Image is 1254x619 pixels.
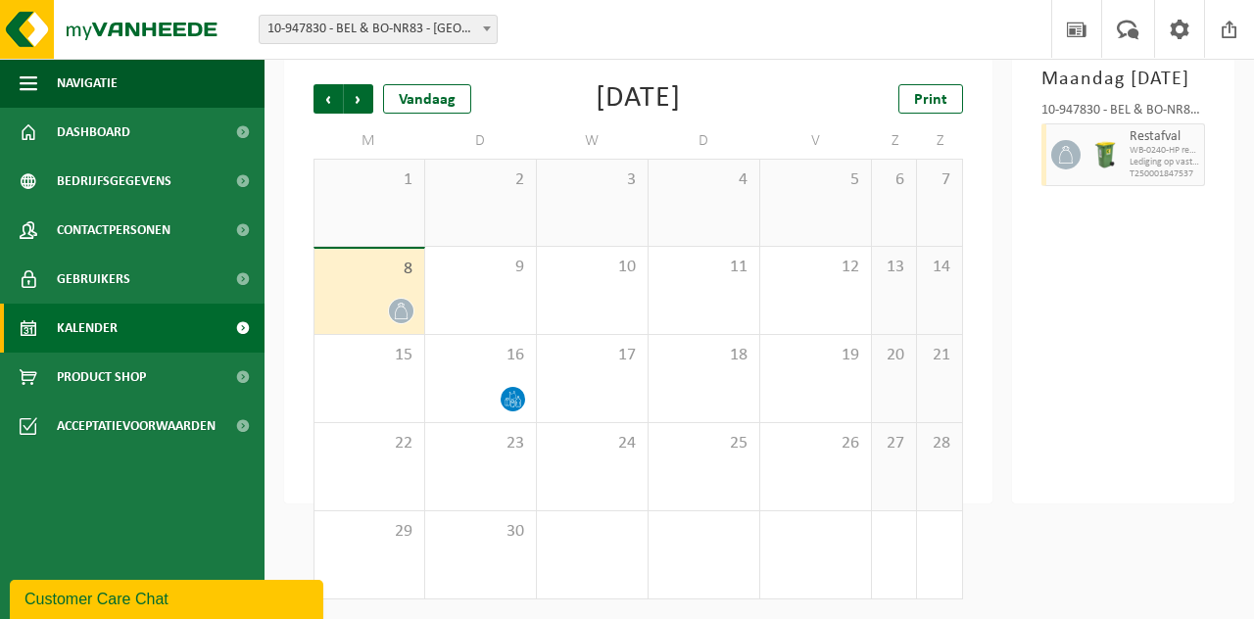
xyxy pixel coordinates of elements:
[658,345,749,366] span: 18
[57,353,146,402] span: Product Shop
[57,402,216,451] span: Acceptatievoorwaarden
[324,521,414,543] span: 29
[658,433,749,454] span: 25
[435,345,526,366] span: 16
[914,92,947,108] span: Print
[537,123,649,159] td: W
[435,257,526,278] span: 9
[324,433,414,454] span: 22
[57,108,130,157] span: Dashboard
[547,433,638,454] span: 24
[658,257,749,278] span: 11
[547,169,638,191] span: 3
[882,169,906,191] span: 6
[898,84,963,114] a: Print
[1130,168,1200,180] span: T250001847537
[1130,157,1200,168] span: Lediging op vaste frequentie
[882,257,906,278] span: 13
[927,257,951,278] span: 14
[435,433,526,454] span: 23
[547,257,638,278] span: 10
[596,84,681,114] div: [DATE]
[770,433,861,454] span: 26
[383,84,471,114] div: Vandaag
[344,84,373,114] span: Volgende
[1090,140,1120,169] img: WB-0240-HPE-GN-51
[57,304,118,353] span: Kalender
[324,345,414,366] span: 15
[324,259,414,280] span: 8
[435,169,526,191] span: 2
[1130,145,1200,157] span: WB-0240-HP restafval
[57,59,118,108] span: Navigatie
[57,255,130,304] span: Gebruikers
[760,123,872,159] td: V
[917,123,962,159] td: Z
[649,123,760,159] td: D
[770,257,861,278] span: 12
[770,169,861,191] span: 5
[1130,129,1200,145] span: Restafval
[882,345,906,366] span: 20
[425,123,537,159] td: D
[57,206,170,255] span: Contactpersonen
[10,576,327,619] iframe: chat widget
[927,169,951,191] span: 7
[260,16,497,43] span: 10-947830 - BEL & BO-NR83 - BIERBEEK
[882,433,906,454] span: 27
[658,169,749,191] span: 4
[547,345,638,366] span: 17
[927,345,951,366] span: 21
[324,169,414,191] span: 1
[435,521,526,543] span: 30
[927,433,951,454] span: 28
[259,15,498,44] span: 10-947830 - BEL & BO-NR83 - BIERBEEK
[1041,104,1206,123] div: 10-947830 - BEL & BO-NR83 - [GEOGRAPHIC_DATA]
[313,123,425,159] td: M
[1041,65,1206,94] h3: Maandag [DATE]
[872,123,917,159] td: Z
[313,84,343,114] span: Vorige
[57,157,171,206] span: Bedrijfsgegevens
[770,345,861,366] span: 19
